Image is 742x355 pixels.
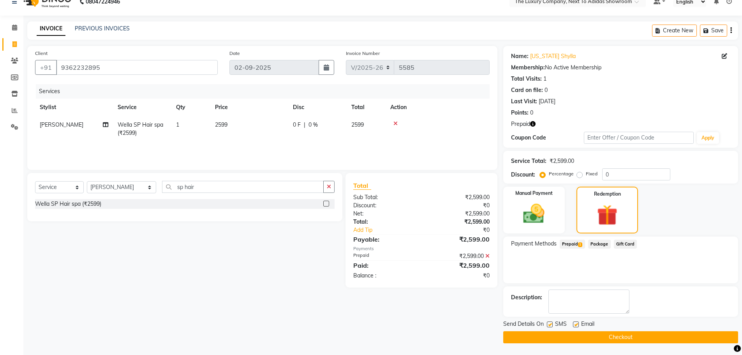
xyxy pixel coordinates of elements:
[176,121,179,128] span: 1
[386,99,490,116] th: Action
[35,99,113,116] th: Stylist
[560,240,585,249] span: Prepaid
[516,201,551,226] img: _cash.svg
[36,84,495,99] div: Services
[229,50,240,57] label: Date
[347,99,386,116] th: Total
[421,201,495,210] div: ₹0
[614,240,637,249] span: Gift Card
[578,242,582,247] span: 1
[304,121,305,129] span: |
[511,157,546,165] div: Service Total:
[113,99,171,116] th: Service
[550,157,574,165] div: ₹2,599.00
[353,182,371,190] span: Total
[215,121,227,128] span: 2599
[37,22,65,36] a: INVOICE
[421,252,495,260] div: ₹2,599.00
[434,226,495,234] div: ₹0
[421,235,495,244] div: ₹2,599.00
[347,193,421,201] div: Sub Total:
[511,171,535,179] div: Discount:
[700,25,727,37] button: Save
[697,132,719,144] button: Apply
[515,190,553,197] label: Manual Payment
[308,121,318,129] span: 0 %
[511,293,542,302] div: Description:
[511,240,557,248] span: Payment Methods
[530,109,533,117] div: 0
[210,99,288,116] th: Price
[162,181,324,193] input: Search or Scan
[347,235,421,244] div: Payable:
[421,218,495,226] div: ₹2,599.00
[353,245,489,252] div: Payments
[588,240,611,249] span: Package
[421,193,495,201] div: ₹2,599.00
[421,210,495,218] div: ₹2,599.00
[421,261,495,270] div: ₹2,599.00
[347,272,421,280] div: Balance :
[511,97,537,106] div: Last Visit:
[503,320,544,330] span: Send Details On
[421,272,495,280] div: ₹0
[511,64,730,72] div: No Active Membership
[543,75,546,83] div: 1
[511,134,584,142] div: Coupon Code
[347,210,421,218] div: Net:
[590,202,624,228] img: _gift.svg
[594,191,621,198] label: Redemption
[511,120,530,128] span: Prepaid
[293,121,301,129] span: 0 F
[346,50,380,57] label: Invoice Number
[35,200,101,208] div: Wella SP Hair spa (₹2599)
[511,52,529,60] div: Name:
[347,226,434,234] a: Add Tip
[511,86,543,94] div: Card on file:
[503,331,738,343] button: Checkout
[530,52,576,60] a: [US_STATE] Shylla
[584,132,694,144] input: Enter Offer / Coupon Code
[511,64,545,72] div: Membership:
[288,99,347,116] th: Disc
[545,86,548,94] div: 0
[347,201,421,210] div: Discount:
[40,121,83,128] span: [PERSON_NAME]
[581,320,594,330] span: Email
[511,75,542,83] div: Total Visits:
[351,121,364,128] span: 2599
[652,25,697,37] button: Create New
[347,252,421,260] div: Prepaid
[56,60,218,75] input: Search by Name/Mobile/Email/Code
[586,170,597,177] label: Fixed
[549,170,574,177] label: Percentage
[347,261,421,270] div: Paid:
[555,320,567,330] span: SMS
[539,97,555,106] div: [DATE]
[347,218,421,226] div: Total:
[35,60,57,75] button: +91
[118,121,163,136] span: Wella SP Hair spa (₹2599)
[35,50,48,57] label: Client
[75,25,130,32] a: PREVIOUS INVOICES
[171,99,210,116] th: Qty
[511,109,529,117] div: Points:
